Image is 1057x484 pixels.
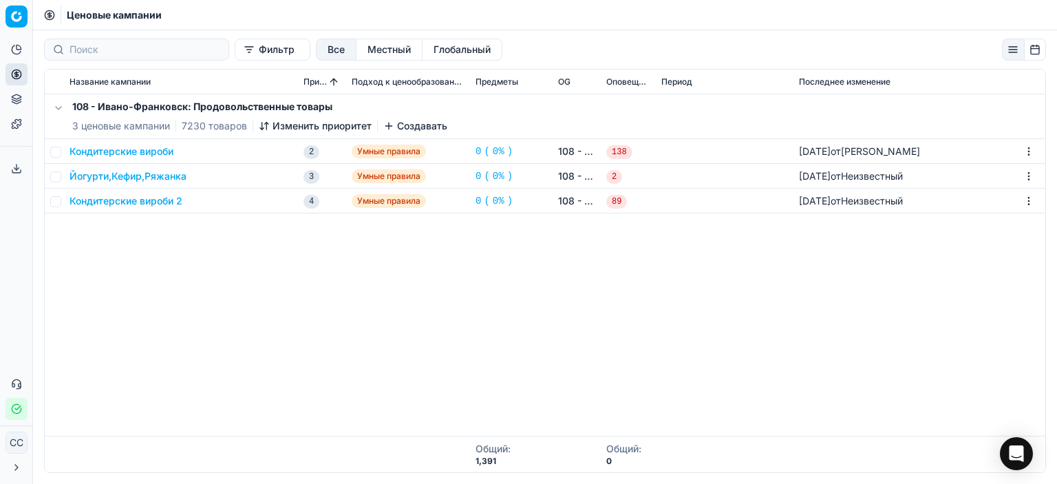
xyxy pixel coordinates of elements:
[70,194,182,208] button: Кондитерские вироби 2
[81,120,170,131] font: ценовые кампании
[606,443,639,454] font: Общий
[558,145,812,157] font: 108 - Ивано-Франковск: Продовольственные товары
[70,145,173,157] font: Кондитерские вироби
[841,170,903,182] font: Неизвестный
[328,43,345,55] font: Все
[70,43,220,56] input: Поиск
[606,76,658,87] font: Оповещения
[10,436,23,448] font: СС
[493,146,504,157] font: 0%
[507,171,513,182] font: )
[235,39,310,61] button: Фильтр
[612,147,627,157] font: 138
[357,171,420,181] font: Умные правила
[841,195,903,207] font: Неизвестный
[182,120,206,131] font: 7230
[70,195,182,207] font: Кондитерские вироби 2
[476,76,518,87] font: Предметы
[70,76,151,87] font: Название кампании
[841,145,920,157] font: [PERSON_NAME]
[799,145,831,157] font: [DATE]
[612,197,621,207] font: 89
[799,170,831,182] font: [DATE]
[558,170,812,182] font: 108 - Ивано-Франковск: Продовольственные товары
[327,75,341,89] button: Сортировать по приоритету по возрастанию
[484,196,489,207] font: (
[476,443,508,454] font: Общий
[558,145,595,158] a: 108 - Ивано-Франковск: Продовольственные товары
[831,170,841,182] font: от
[558,76,570,87] font: OG
[606,456,612,466] font: 0
[507,146,513,157] font: )
[72,120,78,131] font: 3
[423,39,502,61] button: глобальный
[507,196,513,207] font: )
[367,43,411,55] font: Местный
[831,145,841,157] font: от
[476,169,513,183] a: 0(0%)
[309,147,314,157] font: 2
[72,101,332,112] font: 108 - Ивано-Франковск: Продовольственные товары
[639,443,641,454] font: :
[67,8,162,22] span: Ценовые кампании
[476,194,513,208] a: 0(0%)
[831,195,841,207] font: от
[259,119,372,133] button: Изменить приоритет
[612,172,617,182] font: 2
[1000,437,1033,470] div: Открытый Интерком Мессенджер
[558,194,595,208] a: 108 - Ивано-Франковск: Продовольственные товары
[67,9,162,21] font: Ценовые кампании
[209,120,247,131] font: товаров
[259,43,295,55] font: Фильтр
[558,195,812,207] font: 108 - Ивано-Франковск: Продовольственные товары
[352,76,466,87] font: Подход к ценообразованию
[6,432,28,454] button: СС
[661,76,692,87] font: Период
[476,146,481,157] font: 0
[357,146,420,156] font: Умные правила
[70,169,186,183] button: Йогурти,Кефир,Ряжанка
[434,43,491,55] font: Глобальный
[357,196,420,206] font: Умные правила
[476,171,481,182] font: 0
[476,196,481,207] font: 0
[303,76,347,87] font: Приоритет
[484,146,489,157] font: (
[799,76,890,87] font: Последнее изменение
[309,172,314,182] font: 3
[356,39,423,61] button: местный
[493,196,504,207] font: 0%
[493,171,504,182] font: 0%
[316,39,356,61] button: все
[508,443,511,454] font: :
[397,120,447,131] font: Создавать
[484,171,489,182] font: (
[476,145,513,158] a: 0(0%)
[383,119,447,133] button: Создавать
[799,195,831,207] font: [DATE]
[558,169,595,183] a: 108 - Ивано-Франковск: Продовольственные товары
[70,145,173,158] button: Кондитерские вироби
[70,170,186,182] font: Йогурти,Кефир,Ряжанка
[67,8,162,22] nav: хлебные крошки
[309,197,314,207] font: 4
[273,120,372,131] font: Изменить приоритет
[476,456,496,466] font: 1,391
